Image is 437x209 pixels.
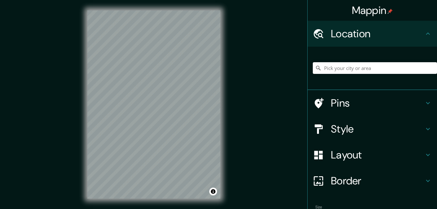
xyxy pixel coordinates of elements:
[308,142,437,168] div: Layout
[352,4,393,17] h4: Mappin
[308,116,437,142] div: Style
[331,27,424,40] h4: Location
[87,10,220,199] canvas: Map
[388,9,393,14] img: pin-icon.png
[313,62,437,74] input: Pick your city or area
[308,21,437,47] div: Location
[308,168,437,194] div: Border
[209,188,217,195] button: Toggle attribution
[331,174,424,187] h4: Border
[331,148,424,161] h4: Layout
[308,90,437,116] div: Pins
[331,122,424,135] h4: Style
[331,97,424,110] h4: Pins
